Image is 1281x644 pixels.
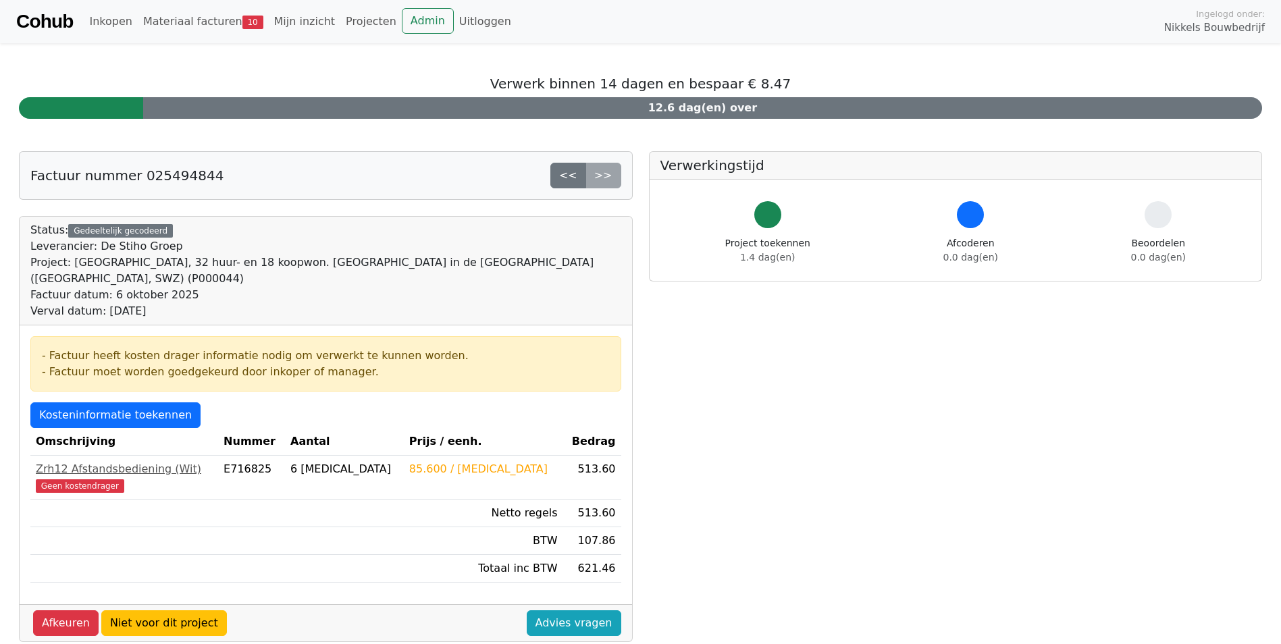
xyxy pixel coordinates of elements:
span: Nikkels Bouwbedrijf [1164,20,1265,36]
div: Leverancier: De Stiho Groep [30,238,621,254]
div: 12.6 dag(en) over [143,97,1262,119]
h5: Verwerk binnen 14 dagen en bespaar € 8.47 [19,76,1262,92]
td: 107.86 [563,527,621,555]
th: Prijs / eenh. [404,428,563,456]
a: Projecten [340,8,402,35]
div: - Factuur moet worden goedgekeurd door inkoper of manager. [42,364,610,380]
div: Beoordelen [1131,236,1186,265]
div: - Factuur heeft kosten drager informatie nodig om verwerkt te kunnen worden. [42,348,610,364]
h5: Verwerkingstijd [660,157,1251,173]
div: Gedeeltelijk gecodeerd [68,224,173,238]
a: Afkeuren [33,610,99,636]
td: E716825 [218,456,285,500]
th: Bedrag [563,428,621,456]
th: Aantal [285,428,404,456]
div: 85.600 / [MEDICAL_DATA] [409,461,558,477]
a: Mijn inzicht [269,8,341,35]
span: 0.0 dag(en) [1131,252,1186,263]
a: Admin [402,8,454,34]
a: Inkopen [84,8,137,35]
span: Ingelogd onder: [1196,7,1265,20]
h5: Factuur nummer 025494844 [30,167,224,184]
div: Zrh12 Afstandsbediening (Wit) [36,461,213,477]
a: Advies vragen [527,610,621,636]
td: BTW [404,527,563,555]
td: 621.46 [563,555,621,583]
span: 1.4 dag(en) [740,252,795,263]
td: Netto regels [404,500,563,527]
a: Kosteninformatie toekennen [30,402,201,428]
th: Omschrijving [30,428,218,456]
td: Totaal inc BTW [404,555,563,583]
div: Afcoderen [943,236,998,265]
td: 513.60 [563,500,621,527]
div: Project: [GEOGRAPHIC_DATA], 32 huur- en 18 koopwon. [GEOGRAPHIC_DATA] in de [GEOGRAPHIC_DATA] ([G... [30,254,621,287]
td: 513.60 [563,456,621,500]
span: Geen kostendrager [36,479,124,493]
a: Materiaal facturen10 [138,8,269,35]
div: Factuur datum: 6 oktober 2025 [30,287,621,303]
a: Zrh12 Afstandsbediening (Wit)Geen kostendrager [36,461,213,493]
div: Project toekennen [725,236,810,265]
a: Uitloggen [454,8,517,35]
a: Niet voor dit project [101,610,227,636]
div: 6 [MEDICAL_DATA] [290,461,398,477]
span: 0.0 dag(en) [943,252,998,263]
span: 10 [242,16,263,29]
div: Status: [30,222,621,319]
a: Cohub [16,5,73,38]
th: Nummer [218,428,285,456]
a: << [550,163,586,188]
div: Verval datum: [DATE] [30,303,621,319]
